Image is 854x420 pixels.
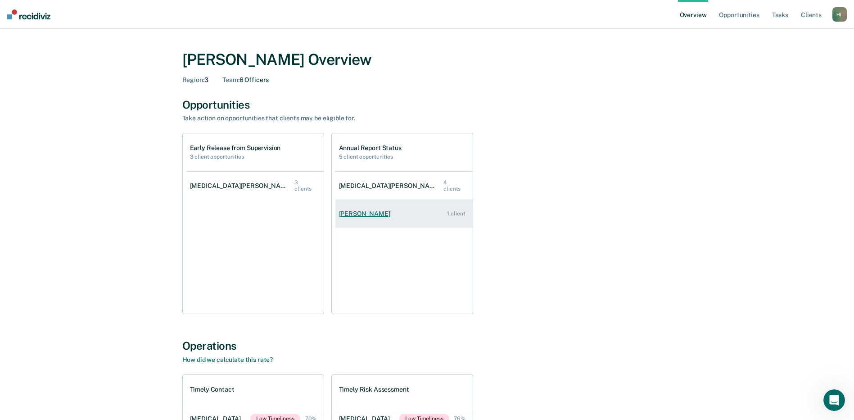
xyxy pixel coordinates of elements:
div: Take action on opportunities that clients may be eligible for. [182,114,497,122]
h1: Timely Risk Assessment [339,386,409,393]
iframe: Intercom live chat [823,389,845,411]
div: 4 clients [443,179,465,192]
div: 3 clients [294,179,316,192]
button: HL [832,7,847,22]
a: How did we calculate this rate? [182,356,273,363]
img: Recidiviz [7,9,50,19]
div: Operations [182,339,672,352]
div: [PERSON_NAME] Overview [182,50,672,69]
h2: 5 client opportunities [339,154,402,160]
div: 3 [182,76,208,84]
span: Team : [222,76,239,83]
a: [MEDICAL_DATA][PERSON_NAME] 4 clients [335,170,473,201]
h2: 3 client opportunities [190,154,281,160]
div: 6 Officers [222,76,269,84]
div: Opportunities [182,98,672,111]
div: [MEDICAL_DATA][PERSON_NAME] [339,182,444,190]
div: [MEDICAL_DATA][PERSON_NAME] [190,182,295,190]
h1: Early Release from Supervision [190,144,281,152]
span: Region : [182,76,204,83]
a: [PERSON_NAME] 1 client [335,201,473,227]
a: [MEDICAL_DATA][PERSON_NAME] 3 clients [186,170,324,201]
h1: Timely Contact [190,386,235,393]
div: [PERSON_NAME] [339,210,394,218]
div: H L [832,7,847,22]
h1: Annual Report Status [339,144,402,152]
div: 1 client [447,210,465,217]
